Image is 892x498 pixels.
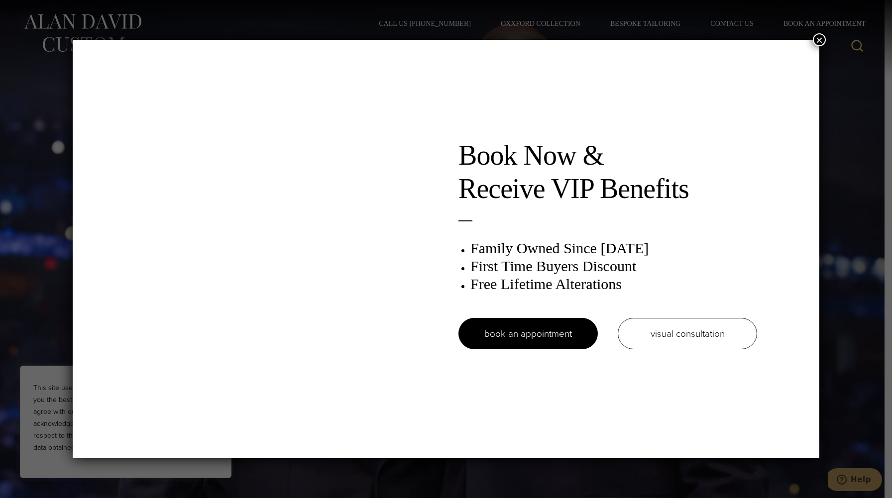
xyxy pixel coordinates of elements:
[470,257,757,275] h3: First Time Buyers Discount
[618,318,757,349] a: visual consultation
[458,139,757,205] h2: Book Now & Receive VIP Benefits
[470,275,757,293] h3: Free Lifetime Alterations
[470,239,757,257] h3: Family Owned Since [DATE]
[813,33,826,46] button: Close
[458,318,598,349] a: book an appointment
[23,7,43,16] span: Help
